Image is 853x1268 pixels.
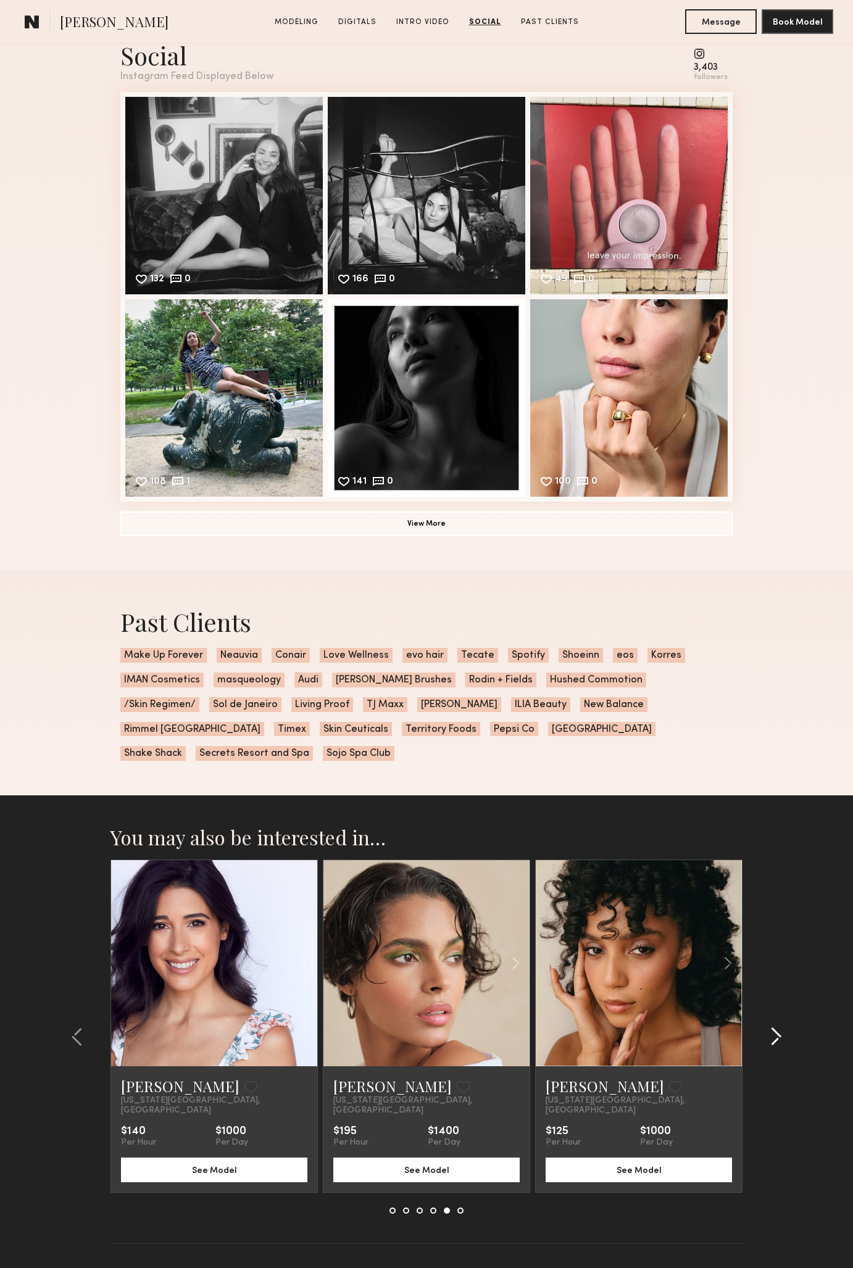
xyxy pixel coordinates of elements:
button: Message [685,9,757,34]
span: [GEOGRAPHIC_DATA] [548,722,655,737]
span: [PERSON_NAME] [417,697,501,712]
a: See Model [121,1164,307,1175]
div: 0 [387,477,393,488]
span: Hushed Commotion [546,673,646,687]
div: 1 [186,477,190,488]
span: Korres [647,648,685,663]
div: $140 [121,1125,156,1138]
a: See Model [546,1164,732,1175]
div: followers [694,73,728,82]
a: [PERSON_NAME] [546,1076,664,1096]
div: 0 [185,275,191,286]
span: Rodin + Fields [465,673,536,687]
button: See Model [546,1158,732,1182]
div: 100 [555,477,571,488]
div: 0 [591,477,597,488]
h2: You may also be interested in… [110,825,743,850]
div: 3,403 [694,63,728,72]
a: Book Model [762,16,833,27]
div: Social [120,39,273,72]
span: Rimmel [GEOGRAPHIC_DATA] [120,722,264,737]
span: Sojo Spa Club [323,746,394,761]
div: $1000 [215,1125,248,1138]
a: Digitals [333,17,381,28]
button: See Model [121,1158,307,1182]
a: Past Clients [516,17,584,28]
span: Shoeinn [559,648,603,663]
span: evo hair [402,648,447,663]
span: [US_STATE][GEOGRAPHIC_DATA], [GEOGRAPHIC_DATA] [333,1096,520,1116]
span: Shake Shack [120,746,186,761]
div: Instagram Feed Displayed Below [120,72,273,82]
span: Conair [272,648,310,663]
span: [US_STATE][GEOGRAPHIC_DATA], [GEOGRAPHIC_DATA] [121,1096,307,1116]
span: [PERSON_NAME] Brushes [332,673,456,687]
span: Secrets Resort and Spa [196,746,313,761]
span: Sol de Janeiro [209,697,281,712]
span: New Balance [580,697,647,712]
span: ILIA Beauty [511,697,570,712]
div: 108 [150,477,166,488]
div: Per Day [640,1138,673,1148]
div: Per Hour [333,1138,368,1148]
div: $1000 [640,1125,673,1138]
span: /Skin Regimen/ [120,697,199,712]
div: Per Day [428,1138,460,1148]
div: 0 [389,275,395,286]
a: Social [464,17,506,28]
button: See Model [333,1158,520,1182]
div: 166 [352,275,368,286]
span: Timex [274,722,310,737]
span: Territory Foods [402,722,480,737]
span: Make Up Forever [120,648,207,663]
span: masqueology [214,673,285,687]
span: Neauvia [217,648,262,663]
span: IMAN Cosmetics [120,673,204,687]
div: Per Hour [546,1138,581,1148]
span: Living Proof [291,697,353,712]
button: View More [120,512,733,536]
div: Past Clients [120,605,733,638]
div: Per Hour [121,1138,156,1148]
div: 141 [352,477,367,488]
span: Love Wellness [320,648,393,663]
span: Skin Ceuticals [320,722,392,737]
div: Per Day [215,1138,248,1148]
a: [PERSON_NAME] [333,1076,452,1096]
div: 0 [588,275,594,286]
div: $1400 [428,1125,460,1138]
div: 132 [150,275,164,286]
a: Intro Video [391,17,454,28]
a: Modeling [270,17,323,28]
span: TJ Maxx [363,697,407,712]
a: [PERSON_NAME] [121,1076,239,1096]
span: [PERSON_NAME] [60,12,169,34]
span: Audi [294,673,322,687]
span: eos [613,648,638,663]
div: $125 [546,1125,581,1138]
span: Spotify [508,648,549,663]
div: 49 [555,275,568,286]
div: $195 [333,1125,368,1138]
button: Book Model [762,9,833,34]
span: Pepsi Co [490,722,538,737]
span: [US_STATE][GEOGRAPHIC_DATA], [GEOGRAPHIC_DATA] [546,1096,732,1116]
a: See Model [333,1164,520,1175]
span: Tecate [457,648,498,663]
